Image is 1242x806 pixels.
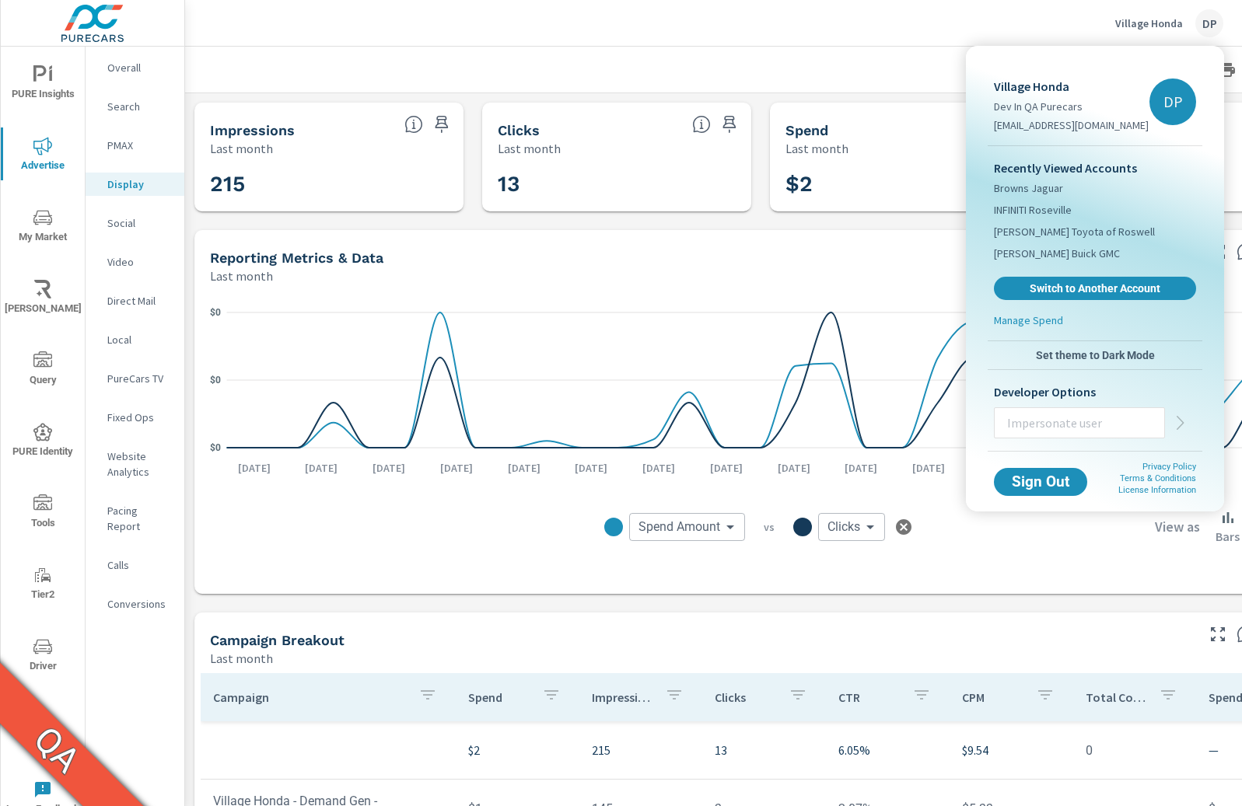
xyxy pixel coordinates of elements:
[994,224,1155,239] span: [PERSON_NAME] Toyota of Roswell
[994,77,1149,96] p: Village Honda
[994,468,1087,496] button: Sign Out
[994,382,1196,401] p: Developer Options
[994,246,1120,261] span: [PERSON_NAME] Buick GMC
[1002,281,1188,295] span: Switch to Another Account
[994,117,1149,133] p: [EMAIL_ADDRESS][DOMAIN_NAME]
[994,202,1072,218] span: INFINITI Roseville
[994,180,1063,196] span: Browns Jaguar
[1006,475,1075,489] span: Sign Out
[1149,79,1196,125] div: DP
[994,99,1149,114] p: Dev In QA Purecars
[994,312,1063,328] p: Manage Spend
[994,159,1196,177] p: Recently Viewed Accounts
[1142,462,1196,472] a: Privacy Policy
[1118,485,1196,495] a: License Information
[988,312,1202,334] a: Manage Spend
[994,277,1196,300] a: Switch to Another Account
[995,403,1164,443] input: Impersonate user
[1120,473,1196,483] a: Terms & Conditions
[994,348,1196,362] span: Set theme to Dark Mode
[988,341,1202,369] button: Set theme to Dark Mode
